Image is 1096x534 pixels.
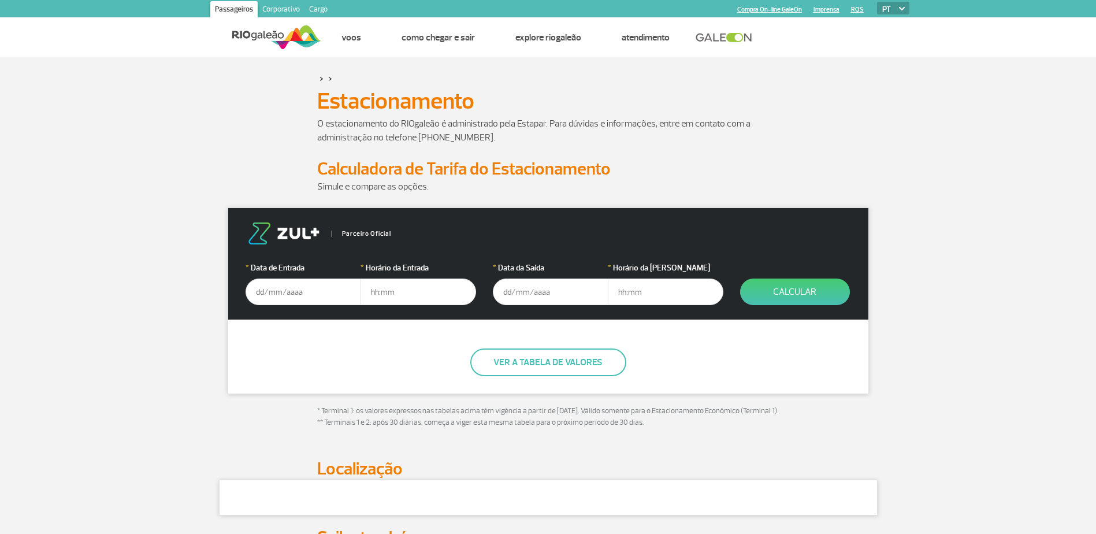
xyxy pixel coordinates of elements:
[317,117,779,144] p: O estacionamento do RIOgaleão é administrado pela Estapar. Para dúvidas e informações, entre em c...
[317,406,779,428] p: * Terminal 1: os valores expressos nas tabelas acima têm vigência a partir de [DATE]. Válido some...
[246,262,361,274] label: Data de Entrada
[246,222,322,244] img: logo-zul.png
[493,279,608,305] input: dd/mm/aaaa
[317,458,779,480] h2: Localização
[246,279,361,305] input: dd/mm/aaaa
[328,72,332,85] a: >
[304,1,332,20] a: Cargo
[361,262,476,274] label: Horário da Entrada
[493,262,608,274] label: Data da Saída
[608,262,723,274] label: Horário da [PERSON_NAME]
[622,32,670,43] a: Atendimento
[332,231,391,237] span: Parceiro Oficial
[258,1,304,20] a: Corporativo
[317,158,779,180] h2: Calculadora de Tarifa do Estacionamento
[361,279,476,305] input: hh:mm
[515,32,581,43] a: Explore RIOgaleão
[608,279,723,305] input: hh:mm
[851,6,864,13] a: RQS
[317,180,779,194] p: Simule e compare as opções.
[319,72,324,85] a: >
[737,6,802,13] a: Compra On-line GaleOn
[740,279,850,305] button: Calcular
[470,348,626,376] button: Ver a tabela de valores
[341,32,361,43] a: Voos
[210,1,258,20] a: Passageiros
[402,32,475,43] a: Como chegar e sair
[813,6,839,13] a: Imprensa
[317,91,779,111] h1: Estacionamento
